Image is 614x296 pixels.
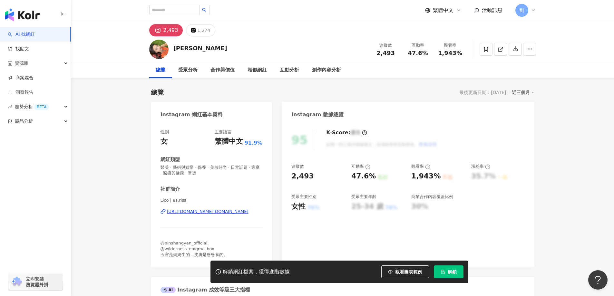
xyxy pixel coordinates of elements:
[210,66,235,74] div: 合作與價值
[8,89,34,96] a: 洞察報告
[5,8,40,21] img: logo
[161,241,228,257] span: @pinshangyan_official @wilderness_enigma_box 五官是媽媽生的，皮膚是爸爸養的。
[448,269,457,274] span: 解鎖
[291,202,306,212] div: 女性
[248,66,267,74] div: 相似網紅
[149,24,183,36] button: 2,493
[151,88,164,97] div: 總覽
[10,277,23,287] img: chrome extension
[438,42,463,49] div: 觀看率
[161,287,176,293] div: AI
[482,7,502,13] span: 活動訊息
[161,129,169,135] div: 性別
[8,105,12,109] span: rise
[291,194,317,200] div: 受眾主要性別
[161,197,263,203] span: Lico | 8s.risa
[245,139,263,147] span: 91.9%
[161,209,263,215] a: [URL][DOMAIN_NAME][DOMAIN_NAME]
[408,50,428,56] span: 47.6%
[15,100,49,114] span: 趨勢分析
[433,7,453,14] span: 繁體中文
[291,164,304,169] div: 追蹤數
[197,26,210,35] div: 1,274
[161,186,180,193] div: 社群簡介
[434,265,463,278] button: 解鎖
[161,286,250,293] div: Instagram 成效等級三大指標
[411,164,430,169] div: 觀看率
[149,40,169,59] img: KOL Avatar
[156,66,165,74] div: 總覽
[215,129,231,135] div: 主要語言
[8,75,34,81] a: 商案媒合
[374,42,398,49] div: 追蹤數
[15,114,33,129] span: 競品分析
[280,66,299,74] div: 互動分析
[186,24,215,36] button: 1,274
[34,104,49,110] div: BETA
[8,273,63,291] a: chrome extension立即安裝 瀏覽器外掛
[351,164,370,169] div: 互動率
[173,44,227,52] div: [PERSON_NAME]
[167,209,249,215] div: [URL][DOMAIN_NAME][DOMAIN_NAME]
[8,31,35,38] a: searchAI 找網紅
[351,171,376,181] div: 47.6%
[8,46,29,52] a: 找貼文
[223,269,290,275] div: 解鎖網紅檔案，獲得進階數據
[202,8,207,12] span: search
[520,7,524,14] span: 劉
[291,171,314,181] div: 2,493
[471,164,490,169] div: 漲粉率
[178,66,198,74] div: 受眾分析
[376,50,395,56] span: 2,493
[326,129,367,136] div: K-Score :
[512,88,534,97] div: 近三個月
[459,90,506,95] div: 最後更新日期：[DATE]
[26,276,48,288] span: 立即安裝 瀏覽器外掛
[161,111,223,118] div: Instagram 網紅基本資料
[291,111,344,118] div: Instagram 數據總覽
[215,137,243,147] div: 繁體中文
[411,171,441,181] div: 1,943%
[161,156,180,163] div: 網紅類型
[381,265,429,278] button: 觀看圖表範例
[441,270,445,274] span: lock
[161,137,168,147] div: 女
[312,66,341,74] div: 創作內容分析
[163,26,178,35] div: 2,493
[406,42,430,49] div: 互動率
[395,269,422,274] span: 觀看圖表範例
[351,194,376,200] div: 受眾主要年齡
[161,165,263,176] span: 醫美 · 藝術與娛樂 · 保養 · 美妝時尚 · 日常話題 · 家庭 · 醫療與健康 · 音樂
[438,50,462,56] span: 1,943%
[411,194,453,200] div: 商業合作內容覆蓋比例
[15,56,28,71] span: 資源庫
